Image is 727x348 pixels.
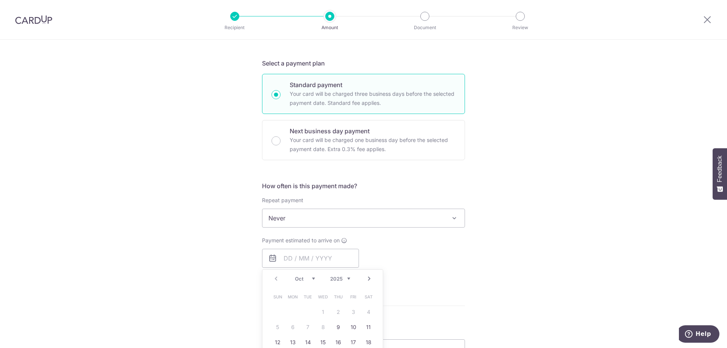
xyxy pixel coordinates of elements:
p: Review [492,24,548,31]
a: Next [365,274,374,283]
p: Amount [302,24,358,31]
input: DD / MM / YYYY [262,249,359,268]
span: Tuesday [302,291,314,303]
span: Monday [287,291,299,303]
span: Wednesday [317,291,329,303]
p: Document [397,24,453,31]
button: Feedback - Show survey [713,148,727,200]
span: Sunday [271,291,284,303]
span: Friday [347,291,359,303]
iframe: Opens a widget where you can find more information [679,325,719,344]
p: Your card will be charged three business days before the selected payment date. Standard fee appl... [290,89,456,108]
span: Never [262,209,465,227]
a: 11 [362,321,374,333]
a: 10 [347,321,359,333]
span: Feedback [716,156,723,182]
p: Next business day payment [290,126,456,136]
img: CardUp [15,15,52,24]
label: Repeat payment [262,197,303,204]
p: Standard payment [290,80,456,89]
span: Saturday [362,291,374,303]
span: Thursday [332,291,344,303]
a: 9 [332,321,344,333]
span: Never [262,209,465,228]
p: Your card will be charged one business day before the selected payment date. Extra 0.3% fee applies. [290,136,456,154]
h5: Select a payment plan [262,59,465,68]
p: Recipient [207,24,263,31]
h5: How often is this payment made? [262,181,465,190]
span: Payment estimated to arrive on [262,237,340,244]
